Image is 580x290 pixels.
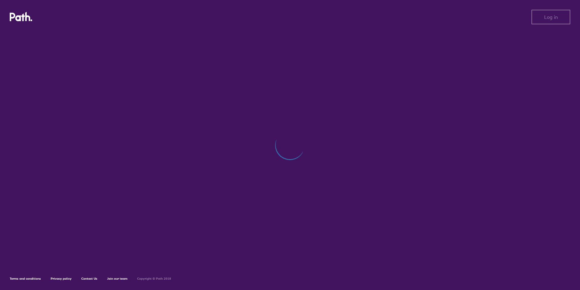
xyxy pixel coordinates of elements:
a: Join our team [107,277,127,281]
a: Privacy policy [51,277,72,281]
h6: Copyright © Path 2018 [137,277,171,281]
span: Log in [544,14,558,20]
a: Contact Us [81,277,97,281]
a: Terms and conditions [10,277,41,281]
button: Log in [531,10,570,24]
